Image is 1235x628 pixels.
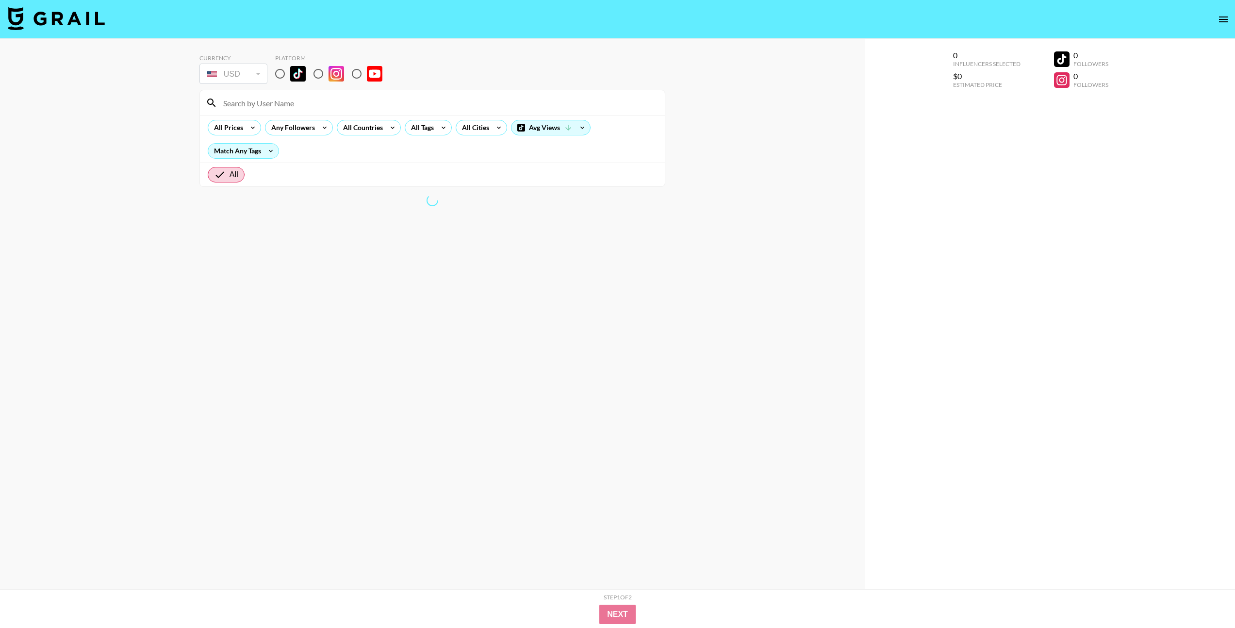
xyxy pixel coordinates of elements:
div: All Countries [337,120,385,135]
div: Followers [1073,60,1108,67]
img: YouTube [367,66,382,82]
div: $0 [953,71,1021,81]
div: Followers [1073,81,1108,88]
button: open drawer [1214,10,1233,29]
span: Refreshing lists, bookers, clients, countries, tags, cities, talent, talent... [424,192,441,209]
div: USD [201,66,265,83]
img: TikTok [290,66,306,82]
div: Any Followers [265,120,317,135]
div: 0 [953,50,1021,60]
div: All Cities [456,120,491,135]
div: Step 1 of 2 [604,594,632,601]
span: All [230,169,238,181]
button: Next [599,605,636,624]
img: Instagram [329,66,344,82]
div: Platform [275,54,390,62]
div: 0 [1073,50,1108,60]
div: Estimated Price [953,81,1021,88]
div: Influencers Selected [953,60,1021,67]
div: Match Any Tags [208,144,279,158]
div: All Tags [405,120,436,135]
input: Search by User Name [217,95,659,111]
img: Grail Talent [8,7,105,30]
div: 0 [1073,71,1108,81]
div: All Prices [208,120,245,135]
div: Currency is locked to USD [199,62,267,86]
div: Currency [199,54,267,62]
div: Avg Views [511,120,590,135]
